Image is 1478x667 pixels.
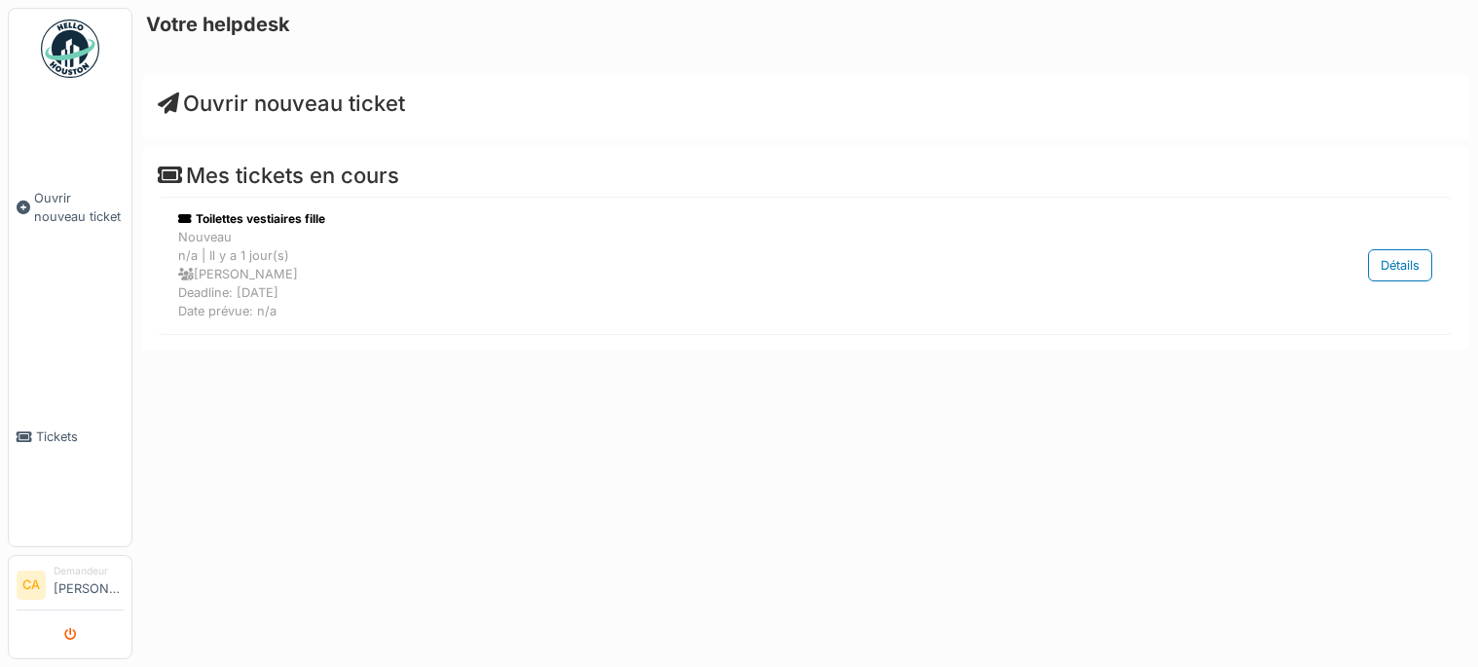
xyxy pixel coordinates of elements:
[54,564,124,578] div: Demandeur
[158,91,405,116] a: Ouvrir nouveau ticket
[17,571,46,600] li: CA
[173,205,1437,326] a: Toilettes vestiaires fille Nouveaun/a | Il y a 1 jour(s) [PERSON_NAME]Deadline: [DATE]Date prévue...
[54,564,124,606] li: [PERSON_NAME]
[9,327,131,547] a: Tickets
[41,19,99,78] img: Badge_color-CXgf-gQk.svg
[178,228,1232,321] div: Nouveau n/a | Il y a 1 jour(s) [PERSON_NAME] Deadline: [DATE] Date prévue: n/a
[34,189,124,226] span: Ouvrir nouveau ticket
[36,427,124,446] span: Tickets
[178,210,1232,228] div: Toilettes vestiaires fille
[17,564,124,611] a: CA Demandeur[PERSON_NAME]
[158,163,1453,188] h4: Mes tickets en cours
[146,13,290,36] h6: Votre helpdesk
[9,89,131,327] a: Ouvrir nouveau ticket
[1368,249,1432,281] div: Détails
